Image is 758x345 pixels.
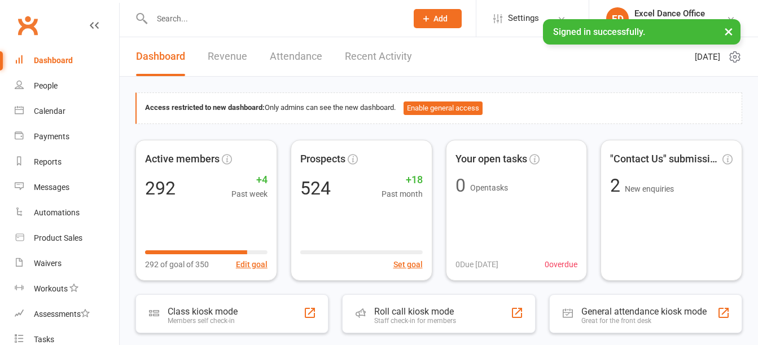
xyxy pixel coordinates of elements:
a: Clubworx [14,11,42,39]
div: 524 [300,179,331,197]
a: Attendance [270,37,322,76]
div: Assessments [34,309,90,319]
div: EXCEL DANCE [634,19,705,29]
div: Waivers [34,259,62,268]
a: Workouts [15,276,119,302]
span: Add [433,14,448,23]
span: 292 of goal of 350 [145,258,209,271]
span: 2 [610,175,625,196]
span: [DATE] [695,50,720,64]
span: +18 [382,172,423,188]
div: Staff check-in for members [374,317,456,325]
button: Edit goal [236,258,268,271]
a: Revenue [208,37,247,76]
a: Waivers [15,251,119,276]
a: Dashboard [136,37,185,76]
a: Calendar [15,99,119,124]
div: Product Sales [34,233,82,242]
button: Set goal [393,258,423,271]
span: Open tasks [470,183,508,192]
span: Signed in successfully. [553,26,645,37]
div: Workouts [34,284,68,293]
div: Automations [34,208,80,217]
input: Search... [148,11,399,26]
div: Roll call kiosk mode [374,306,456,317]
span: Active members [145,151,220,167]
div: Payments [34,132,69,141]
a: People [15,73,119,99]
a: Assessments [15,302,119,327]
span: Prospects [300,151,345,167]
div: Tasks [34,335,54,344]
a: Product Sales [15,225,119,251]
div: ED [606,7,629,30]
div: Reports [34,157,62,166]
a: Payments [15,124,119,149]
div: General attendance kiosk mode [581,306,707,317]
div: People [34,81,58,90]
div: Class kiosk mode [168,306,238,317]
div: 292 [145,179,176,197]
a: Messages [15,175,119,200]
a: Dashboard [15,48,119,73]
div: 0 [455,176,466,194]
a: Recent Activity [345,37,412,76]
span: Past month [382,188,423,200]
div: Messages [34,183,69,192]
span: +4 [231,172,268,188]
strong: Access restricted to new dashboard: [145,103,265,112]
button: Enable general access [404,101,483,115]
span: 0 Due [DATE] [455,258,498,271]
div: Only admins can see the new dashboard. [145,101,733,115]
div: Dashboard [34,56,73,65]
div: Members self check-in [168,317,238,325]
a: Automations [15,200,119,225]
div: Excel Dance Office [634,8,705,19]
span: 0 overdue [545,258,577,271]
a: Reports [15,149,119,175]
button: × [718,19,739,43]
span: Past week [231,188,268,200]
div: Calendar [34,107,65,116]
span: Your open tasks [455,151,527,167]
span: Settings [508,6,539,31]
button: Add [414,9,462,28]
span: New enquiries [625,184,674,193]
span: "Contact Us" submissions [610,151,720,167]
div: Great for the front desk [581,317,707,325]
